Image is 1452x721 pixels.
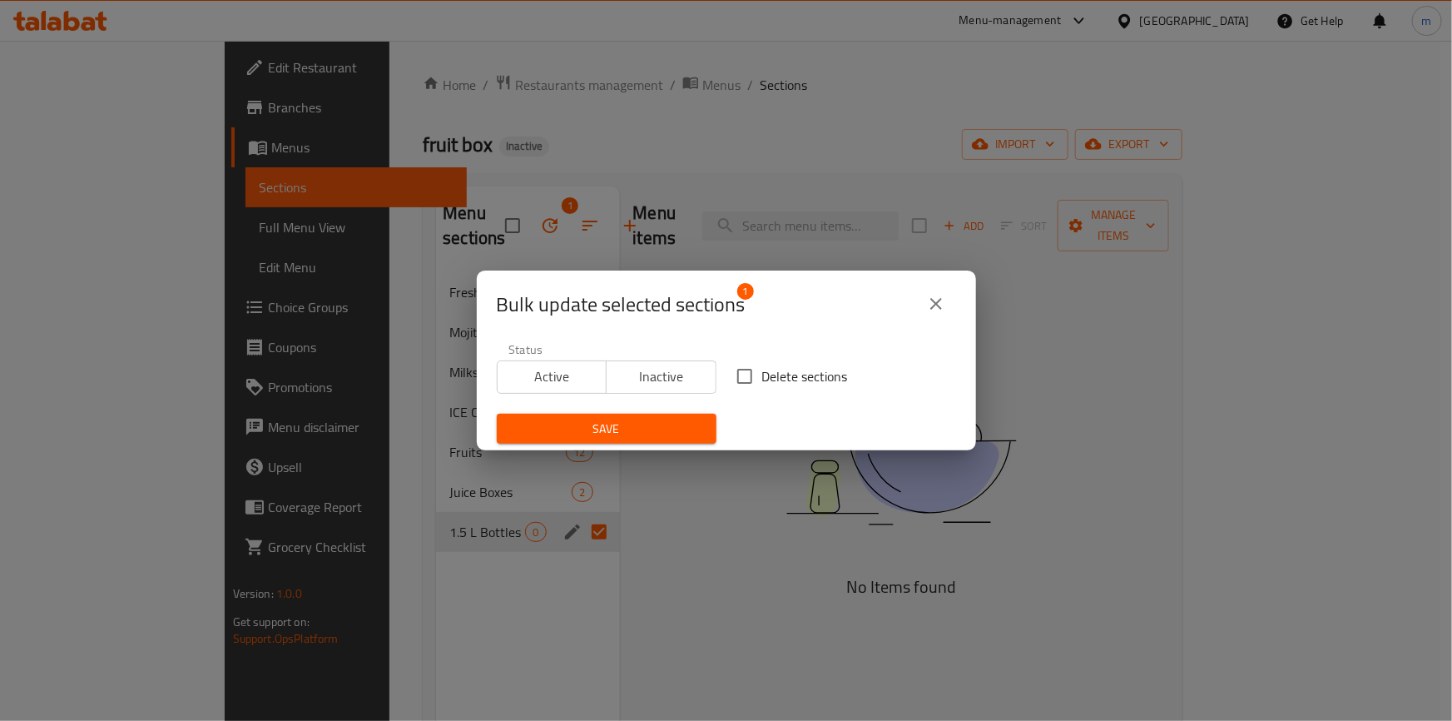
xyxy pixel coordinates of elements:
span: 1 [737,283,754,300]
button: Active [497,360,607,394]
span: Delete sections [762,366,848,386]
button: close [916,284,956,324]
span: Inactive [613,365,710,389]
span: Save [510,419,703,440]
button: Inactive [606,360,716,394]
span: Active [504,365,601,389]
span: Selected section count [497,291,746,318]
button: Save [497,414,716,445]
